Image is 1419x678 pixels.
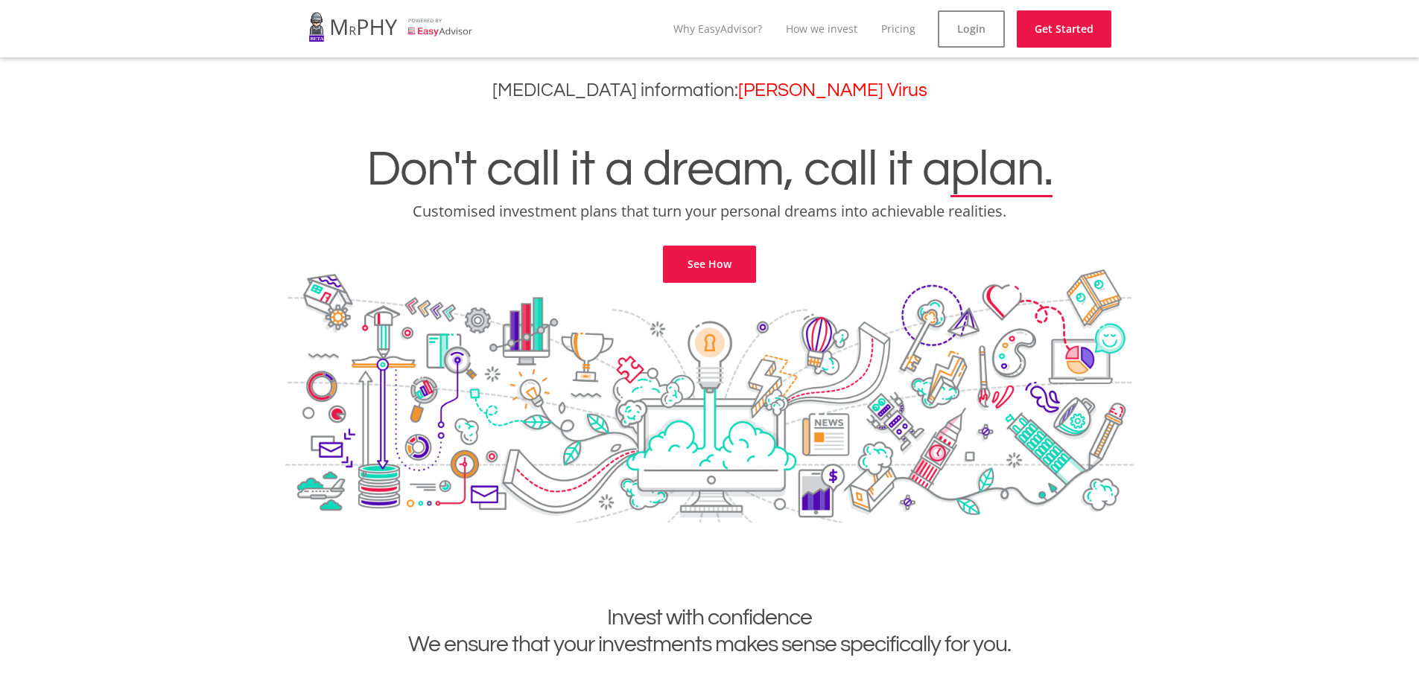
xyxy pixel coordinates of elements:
[1017,10,1111,48] a: Get Started
[881,22,915,36] a: Pricing
[786,22,857,36] a: How we invest
[738,81,927,100] a: [PERSON_NAME] Virus
[673,22,762,36] a: Why EasyAdvisor?
[11,144,1408,195] h1: Don't call it a dream, call it a
[11,80,1408,101] h3: [MEDICAL_DATA] information:
[296,604,1123,658] h2: Invest with confidence We ensure that your investments makes sense specifically for you.
[11,201,1408,222] p: Customised investment plans that turn your personal dreams into achievable realities.
[663,246,756,283] a: See How
[938,10,1005,48] a: Login
[950,144,1053,195] span: plan.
